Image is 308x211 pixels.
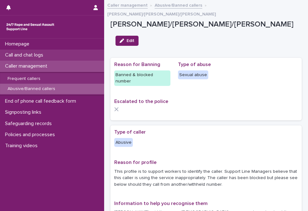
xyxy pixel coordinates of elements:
p: [PERSON_NAME]/[PERSON_NAME]/[PERSON_NAME] [107,10,216,17]
p: End of phone call feedback form [3,98,81,104]
span: Reason for profile [114,160,157,165]
span: Escalated to the police [114,99,168,104]
div: Sexual abuse [178,70,208,80]
span: Type of caller [114,130,146,135]
p: Safeguarding records [3,121,57,127]
p: Call and chat logs [3,52,48,58]
p: This profile is to support workers to identify the caller. Support Line Managers believe that thi... [114,168,298,188]
p: Abusive/Banned callers [3,86,60,92]
p: Homepage [3,41,34,47]
a: Caller management [107,1,148,9]
div: Abusive [114,138,133,147]
span: Edit [127,39,134,43]
button: Edit [115,36,139,46]
p: Signposting links [3,109,46,115]
div: Banned & blocked number [114,70,170,86]
p: Policies and processes [3,132,60,138]
span: Reason for Banning [114,62,160,67]
img: rhQMoQhaT3yELyF149Cw [5,21,56,33]
p: [PERSON_NAME]/[PERSON_NAME]/[PERSON_NAME] [110,20,302,29]
p: Frequent callers [3,76,45,81]
span: Information to help you recognise them [114,201,208,206]
p: Caller management [3,63,52,69]
p: Training videos [3,143,43,149]
span: Type of abuse [178,62,211,67]
a: Abusive/Banned callers [155,1,202,9]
